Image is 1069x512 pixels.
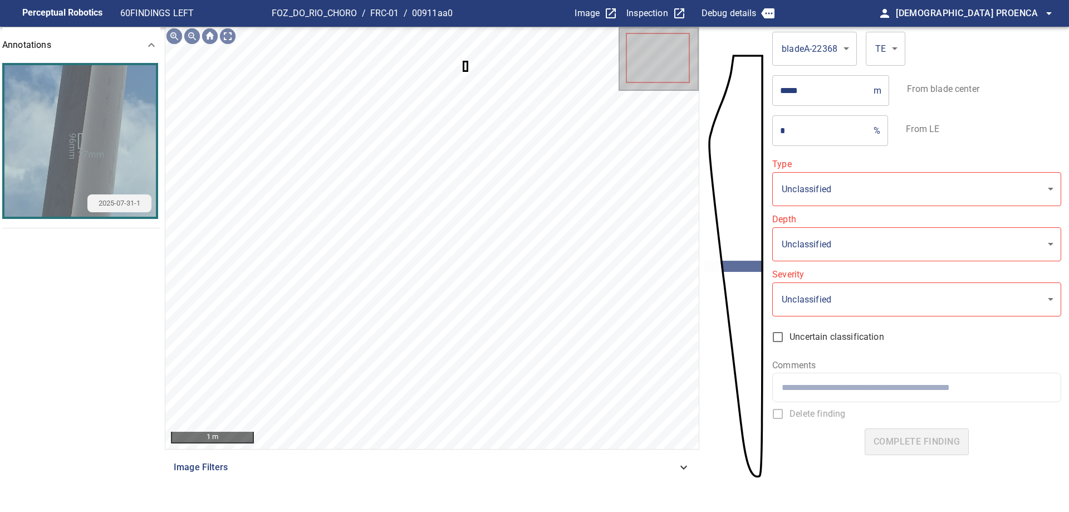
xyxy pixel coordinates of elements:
span: / [404,7,408,20]
label: Severity [772,270,1061,279]
div: Please select a valid value [772,160,1061,206]
div: bladeA-22368 [780,42,839,56]
div: TE [874,42,887,56]
span: [DEMOGRAPHIC_DATA] Proenca [896,6,1056,21]
div: Unclassified [772,282,1061,316]
button: 2025-07-31-1 [4,65,156,217]
div: bladeA-22368 [772,31,857,66]
p: Image [575,7,600,20]
div: Unclassified [780,182,1043,196]
span: 2025-07-31-1 [92,198,147,209]
span: Image Filters [174,461,677,474]
div: Unclassified [772,227,1061,261]
span: / [362,7,366,20]
p: m [874,85,881,96]
figcaption: Perceptual Robotics [22,4,102,22]
p: 60 FINDINGS LEFT [120,7,272,20]
img: Toggle full page [219,27,237,45]
label: Depth [772,215,1061,224]
div: Image Filters [165,454,699,481]
img: Go home [201,27,219,45]
p: Inspection [626,7,668,20]
div: Unclassified [780,292,1043,306]
label: From blade center [907,85,979,94]
div: Unclassified [772,172,1061,206]
div: Please select a valid value [772,215,1061,261]
span: Delete finding [790,407,845,421]
label: Type [772,160,1061,169]
label: From LE [906,125,939,134]
img: Zoom out [183,27,201,45]
p: FOZ_DO_RIO_CHORO [272,7,357,20]
span: Uncertain classification [790,330,884,344]
a: Image [575,7,617,20]
img: Zoom in [165,27,183,45]
a: 00911aa0 [412,8,453,18]
div: Please select a valid value [772,270,1061,316]
img: Cropped image of finding key FOZ_DO_RIO_CHORO/FRC-01/00911aa0-7966-11f0-b968-c7bcd58ab19f. Inspec... [4,65,156,217]
a: FRC-01 [370,8,399,18]
p: Annotations [2,38,51,52]
a: Inspection [626,7,686,20]
span: arrow_drop_down [1042,7,1056,20]
label: Comments [772,361,1061,370]
div: TE [866,31,905,66]
label: Select this if you're unsure about the classification and it may need further review, reinspectio... [766,325,1052,349]
p: Debug details [702,7,757,20]
p: % [874,125,880,136]
span: person [878,7,891,20]
div: Annotations [2,27,163,63]
button: [DEMOGRAPHIC_DATA] Proenca [891,2,1056,25]
div: Unclassified [780,237,1043,251]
